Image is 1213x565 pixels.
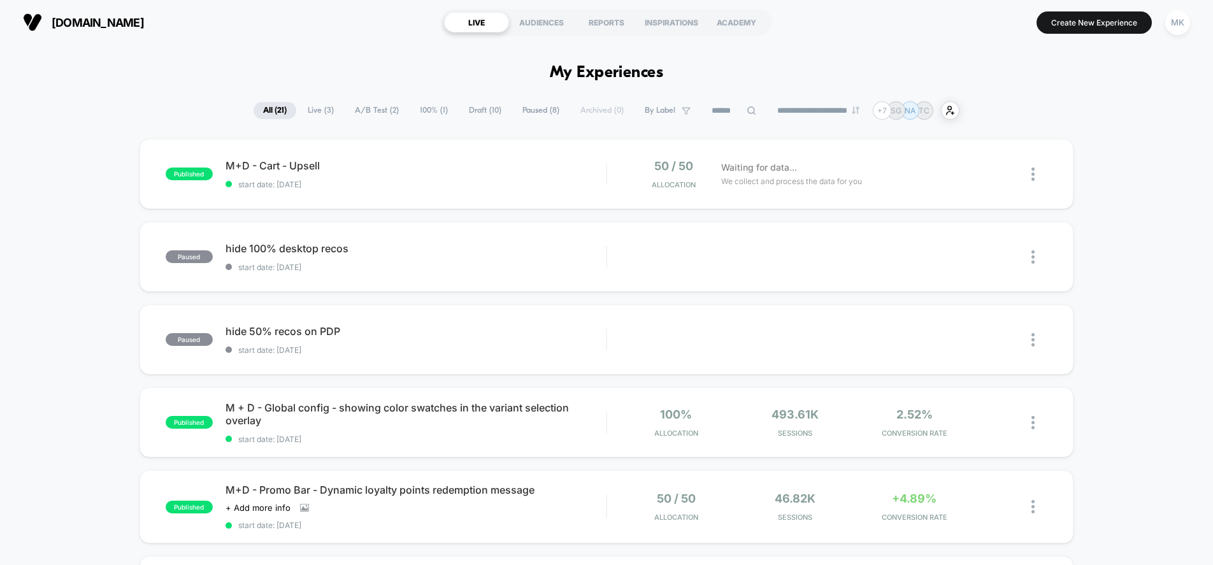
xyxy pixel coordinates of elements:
button: MK [1161,10,1194,36]
span: start date: [DATE] [226,345,606,355]
img: end [852,106,859,114]
div: AUDIENCES [509,12,574,32]
span: 46.82k [775,492,815,505]
span: Allocation [652,180,696,189]
span: 100% ( 1 ) [410,102,457,119]
div: ACADEMY [704,12,769,32]
span: +4.89% [892,492,937,505]
p: SG [891,106,901,115]
span: We collect and process the data for you [721,175,862,187]
div: INSPIRATIONS [639,12,704,32]
img: close [1031,250,1035,264]
span: paused [166,333,213,346]
span: start date: [DATE] [226,262,606,272]
span: start date: [DATE] [226,180,606,189]
p: NA [905,106,915,115]
span: Waiting for data... [721,161,797,175]
span: CONVERSION RATE [858,513,971,522]
span: 2.52% [896,408,933,421]
img: close [1031,168,1035,181]
p: TC [919,106,929,115]
div: MK [1165,10,1190,35]
h1: My Experiences [550,64,664,82]
span: Sessions [739,513,852,522]
span: Draft ( 10 ) [459,102,511,119]
span: paused [166,250,213,263]
span: hide 50% recos on PDP [226,325,606,338]
span: hide 100% desktop recos [226,242,606,255]
span: published [166,168,213,180]
span: CONVERSION RATE [858,429,971,438]
span: 100% [660,408,692,421]
span: 50 / 50 [657,492,696,505]
span: Live ( 3 ) [298,102,343,119]
div: LIVE [444,12,509,32]
img: close [1031,333,1035,347]
span: published [166,501,213,513]
img: Visually logo [23,13,42,32]
span: start date: [DATE] [226,520,606,530]
button: [DOMAIN_NAME] [19,12,148,32]
div: REPORTS [574,12,639,32]
span: Allocation [654,429,698,438]
span: start date: [DATE] [226,434,606,444]
div: + 7 [873,101,891,120]
span: 493.61k [772,408,819,421]
span: M + D - Global config - showing color swatches in the variant selection overlay [226,401,606,427]
img: close [1031,416,1035,429]
span: published [166,416,213,429]
span: M+D - Cart - Upsell [226,159,606,172]
span: [DOMAIN_NAME] [52,16,144,29]
span: Sessions [739,429,852,438]
span: Allocation [654,513,698,522]
button: Create New Experience [1037,11,1152,34]
span: A/B Test ( 2 ) [345,102,408,119]
span: All ( 21 ) [254,102,296,119]
span: Paused ( 8 ) [513,102,569,119]
span: 50 / 50 [654,159,693,173]
span: + Add more info [226,503,291,513]
span: M+D - Promo Bar - Dynamic loyalty points redemption message [226,483,606,496]
span: By Label [645,106,675,115]
img: close [1031,500,1035,513]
